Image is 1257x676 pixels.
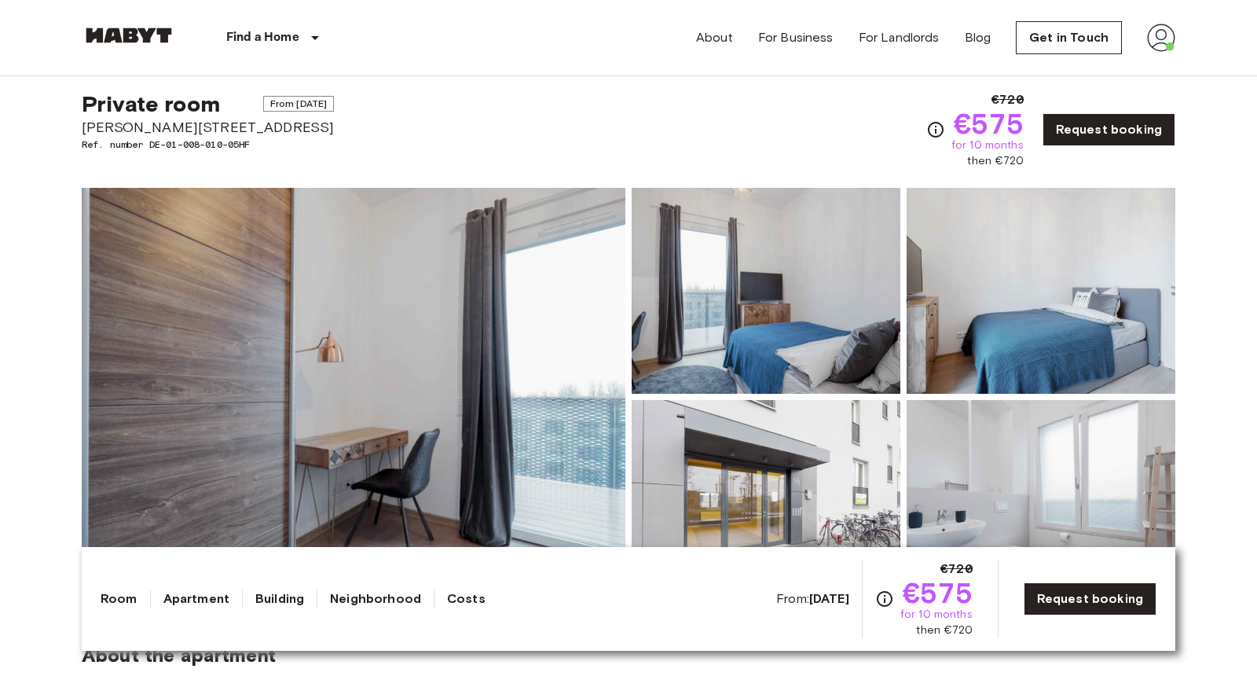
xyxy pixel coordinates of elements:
[916,623,972,638] span: then €720
[907,188,1175,394] img: Picture of unit DE-01-008-010-05HF
[696,28,733,47] a: About
[82,90,220,117] span: Private room
[903,579,973,607] span: €575
[991,90,1024,109] span: €720
[632,188,900,394] img: Picture of unit DE-01-008-010-05HF
[809,591,849,606] b: [DATE]
[82,644,276,667] span: About the apartment
[907,400,1175,606] img: Picture of unit DE-01-008-010-05HF
[1016,21,1122,54] a: Get in Touch
[967,153,1023,169] span: then €720
[263,96,335,112] span: From [DATE]
[900,607,973,623] span: for 10 months
[954,109,1024,138] span: €575
[632,400,900,606] img: Picture of unit DE-01-008-010-05HF
[255,590,304,608] a: Building
[226,28,299,47] p: Find a Home
[926,120,945,139] svg: Check cost overview for full price breakdown. Please note that discounts apply to new joiners onl...
[776,590,849,608] span: From:
[758,28,834,47] a: For Business
[447,590,486,608] a: Costs
[82,28,176,43] img: Habyt
[965,28,991,47] a: Blog
[1043,113,1175,146] a: Request booking
[875,590,894,608] svg: Check cost overview for full price breakdown. Please note that discounts apply to new joiners onl...
[82,188,625,606] img: Marketing picture of unit DE-01-008-010-05HF
[82,138,334,152] span: Ref. number DE-01-008-010-05HF
[1024,582,1156,615] a: Request booking
[940,560,973,579] span: €720
[1147,24,1175,52] img: avatar
[859,28,940,47] a: For Landlords
[951,138,1024,153] span: for 10 months
[330,590,421,608] a: Neighborhood
[101,590,137,608] a: Room
[163,590,229,608] a: Apartment
[82,117,334,138] span: [PERSON_NAME][STREET_ADDRESS]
